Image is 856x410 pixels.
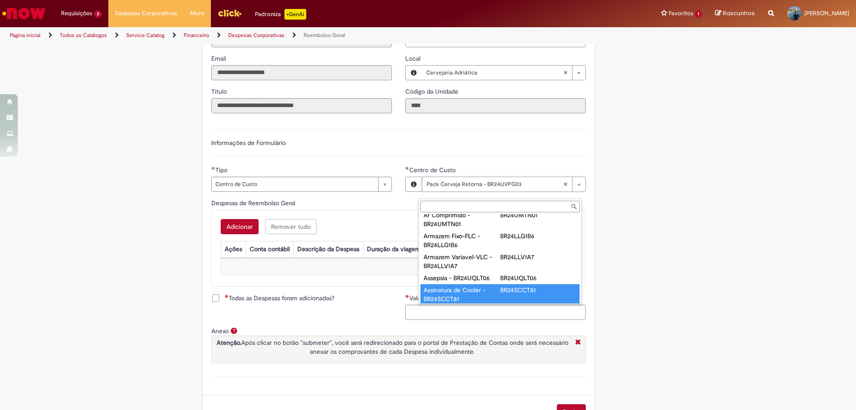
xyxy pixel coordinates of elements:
[424,211,500,228] div: Ar Comprimido - BR24UMTN01
[500,232,577,240] div: BR24LLG1B6
[424,286,500,303] div: Assinatura de Cooler - BR24SCCT81
[500,273,577,282] div: BR24UQLT06
[500,253,577,261] div: BR24LLV1A7
[500,211,577,219] div: BR24UMTN01
[424,253,500,270] div: Armazem Variavel-VLC - BR24LLV1A7
[424,273,500,282] div: Assepsia - BR24UQLT06
[419,214,581,303] ul: Centro de Custo
[500,286,577,294] div: BR24SCCT81
[424,232,500,249] div: Armazem Fixo-FLC - BR24LLG1B6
